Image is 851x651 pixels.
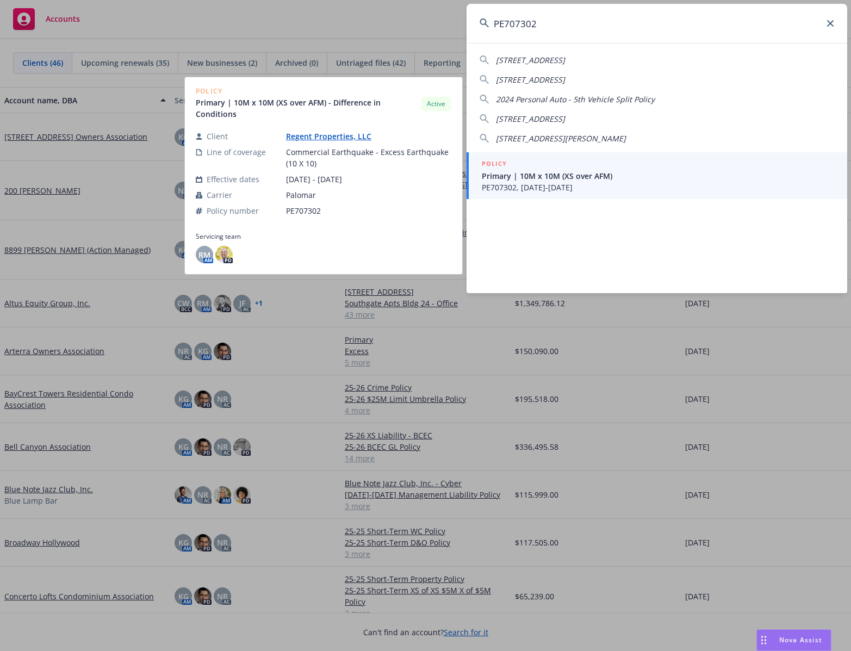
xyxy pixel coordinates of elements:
button: Nova Assist [756,629,831,651]
span: Primary | 10M x 10M (XS over AFM) [482,170,834,182]
span: Nova Assist [779,635,822,644]
span: [STREET_ADDRESS] [496,114,565,124]
span: PE707302, [DATE]-[DATE] [482,182,834,193]
span: [STREET_ADDRESS][PERSON_NAME] [496,133,626,144]
span: 2024 Personal Auto - 5th Vehicle Split Policy [496,94,655,104]
h5: POLICY [482,158,507,169]
a: POLICYPrimary | 10M x 10M (XS over AFM)PE707302, [DATE]-[DATE] [467,152,847,199]
div: Drag to move [757,630,771,650]
span: [STREET_ADDRESS] [496,55,565,65]
input: Search... [467,4,847,43]
span: [STREET_ADDRESS] [496,75,565,85]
